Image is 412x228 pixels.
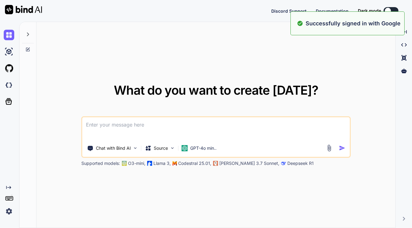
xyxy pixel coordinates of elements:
[287,160,314,166] p: Deepseek R1
[281,161,286,166] img: claude
[81,160,120,166] p: Supported models:
[271,8,307,14] button: Discord Support
[5,5,42,14] img: Bind AI
[178,160,211,166] p: Codestral 25.01,
[190,145,217,151] p: GPT-4o min..
[316,8,349,14] button: Documentation
[153,160,171,166] p: Llama 3,
[213,161,218,166] img: claude
[182,145,188,151] img: GPT-4o mini
[4,63,14,74] img: githubLight
[96,145,131,151] p: Chat with Bind AI
[358,8,381,14] span: Dark mode
[173,161,177,166] img: Mistral-AI
[133,145,138,151] img: Pick Tools
[4,46,14,57] img: ai-studio
[219,160,279,166] p: [PERSON_NAME] 3.7 Sonnet,
[122,161,127,166] img: GPT-4
[170,145,175,151] img: Pick Models
[154,145,168,151] p: Source
[4,206,14,217] img: settings
[128,160,145,166] p: O3-mini,
[325,144,333,152] img: attachment
[339,145,345,151] img: icon
[306,19,401,28] p: Successfully signed in with Google
[147,161,152,166] img: Llama2
[297,19,303,28] img: alert
[4,30,14,40] img: chat
[4,80,14,90] img: darkCloudIdeIcon
[114,83,318,98] span: What do you want to create [DATE]?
